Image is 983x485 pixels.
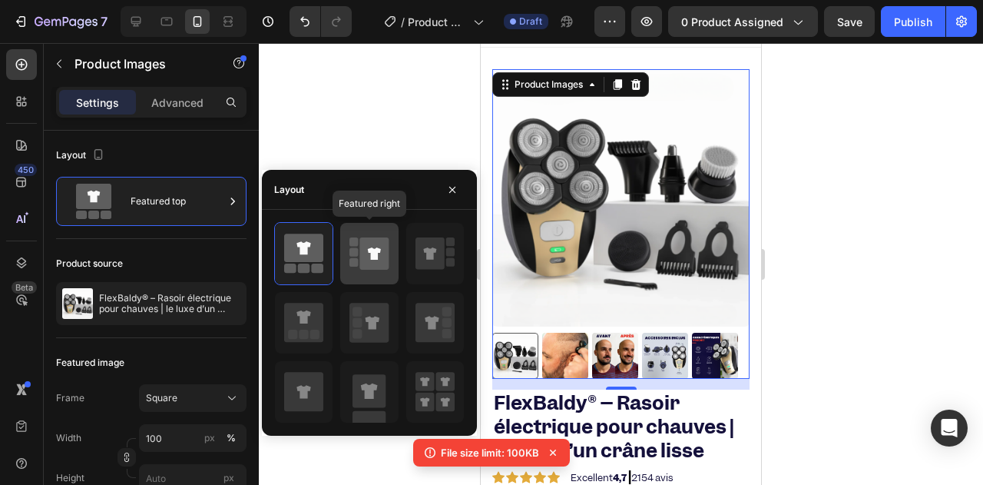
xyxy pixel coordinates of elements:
[441,445,539,460] p: File size limit: 100KB
[12,281,37,294] div: Beta
[931,410,968,447] div: Open Intercom Messenger
[139,424,247,452] input: px%
[6,6,114,37] button: 7
[56,145,108,166] div: Layout
[62,288,93,319] img: product feature img
[837,15,862,28] span: Save
[56,471,84,485] label: Height
[56,257,123,271] div: Product source
[76,95,119,111] p: Settings
[146,391,177,405] span: Square
[668,6,818,37] button: 0 product assigned
[101,12,108,31] p: 7
[151,95,204,111] p: Advanced
[274,183,304,197] div: Layout
[408,14,467,30] span: Product Page - [DATE] 15:35:48
[481,43,761,485] iframe: Design area
[99,293,240,314] p: FlexBaldy® – Rasoir électrique pour chauves | le luxe d’un crâne lisse
[15,164,37,176] div: 450
[519,15,542,28] span: Draft
[222,429,240,447] button: px
[139,384,247,412] button: Square
[74,55,205,73] p: Product Images
[56,431,81,445] label: Width
[223,472,234,483] span: px
[131,184,224,219] div: Featured top
[56,391,84,405] label: Frame
[401,14,405,30] span: /
[881,6,945,37] button: Publish
[227,431,236,445] div: %
[681,14,783,30] span: 0 product assigned
[56,356,124,370] div: Featured image
[204,431,215,445] div: px
[290,6,352,37] div: Undo/Redo
[824,6,875,37] button: Save
[894,14,932,30] div: Publish
[200,429,219,447] button: %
